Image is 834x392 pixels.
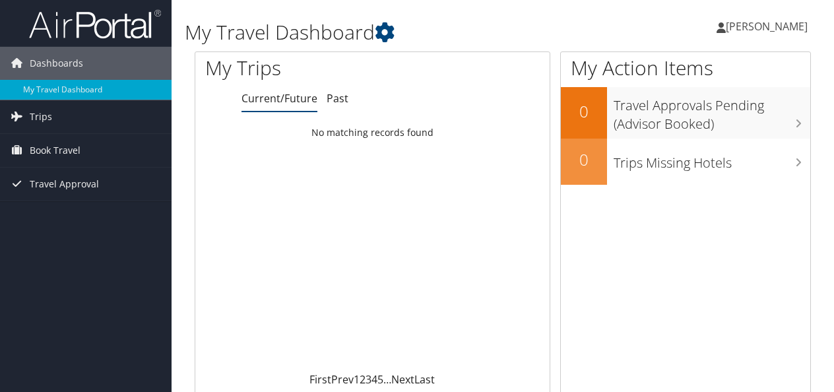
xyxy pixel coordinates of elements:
span: Book Travel [30,134,80,167]
a: 4 [371,372,377,387]
h3: Travel Approvals Pending (Advisor Booked) [614,90,810,133]
a: 5 [377,372,383,387]
a: Last [414,372,435,387]
a: Next [391,372,414,387]
td: No matching records found [195,121,550,145]
a: 3 [366,372,371,387]
span: [PERSON_NAME] [726,19,808,34]
a: Current/Future [241,91,317,106]
a: Past [327,91,348,106]
img: airportal-logo.png [29,9,161,40]
span: … [383,372,391,387]
span: Trips [30,100,52,133]
h1: My Action Items [561,54,810,82]
span: Travel Approval [30,168,99,201]
a: 0Travel Approvals Pending (Advisor Booked) [561,87,810,138]
h3: Trips Missing Hotels [614,147,810,172]
h1: My Trips [205,54,392,82]
a: First [309,372,331,387]
h1: My Travel Dashboard [185,18,609,46]
a: 1 [354,372,360,387]
a: 2 [360,372,366,387]
a: [PERSON_NAME] [717,7,821,46]
h2: 0 [561,148,607,171]
a: Prev [331,372,354,387]
a: 0Trips Missing Hotels [561,139,810,185]
h2: 0 [561,100,607,123]
span: Dashboards [30,47,83,80]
